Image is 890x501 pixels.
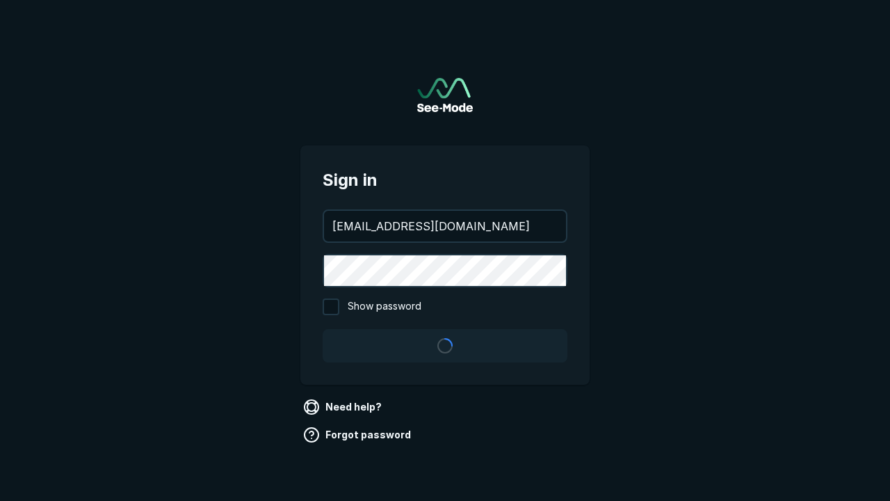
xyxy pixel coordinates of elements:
span: Sign in [323,168,567,193]
span: Show password [348,299,421,315]
a: Go to sign in [417,78,473,112]
input: your@email.com [324,211,566,241]
img: See-Mode Logo [417,78,473,112]
a: Forgot password [300,424,416,446]
a: Need help? [300,396,387,418]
